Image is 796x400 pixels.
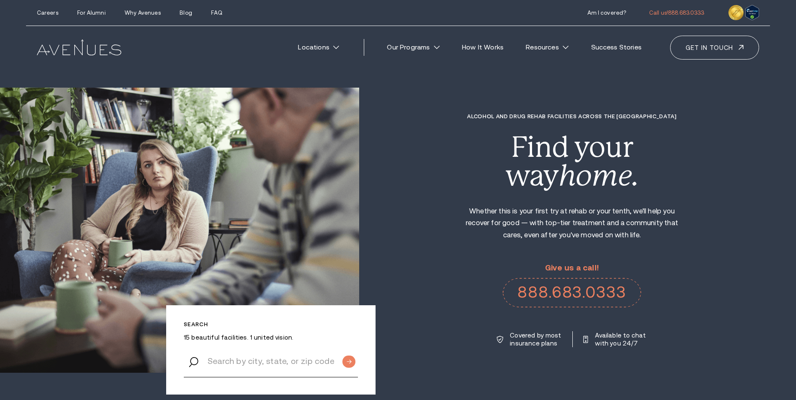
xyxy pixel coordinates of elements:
p: Available to chat with you 24/7 [595,331,647,347]
a: Call us!888.683.0333 [649,10,705,16]
a: Careers [37,10,58,16]
div: Find your way [457,133,686,190]
a: For Alumni [77,10,105,16]
a: Covered by most insurance plans [497,331,562,347]
p: 15 beautiful facilities. 1 united vision. [184,333,358,341]
span: 888.683.0333 [668,10,705,16]
p: Give us a call! [503,264,641,273]
img: Verify Approval for www.avenuesrecovery.com [745,5,759,20]
a: Resources [517,38,577,57]
a: Available to chat with you 24/7 [583,331,647,347]
p: Covered by most insurance plans [510,331,562,347]
a: How It Works [454,38,512,57]
h1: Alcohol and Drug Rehab Facilities across the [GEOGRAPHIC_DATA] [457,113,686,119]
a: Success Stories [582,38,650,57]
a: Locations [290,38,348,57]
a: Verify LegitScript Approval for www.avenuesrecovery.com [745,8,759,16]
a: Why Avenues [125,10,160,16]
input: Submit [342,356,355,368]
a: FAQ [211,10,222,16]
a: 888.683.0333 [503,278,641,307]
i: home. [559,159,639,192]
input: Search by city, state, or zip code [184,345,358,377]
a: Our Programs [378,38,448,57]
p: Search [184,321,358,327]
a: Blog [180,10,192,16]
a: Am I covered? [587,10,626,16]
p: Whether this is your first try at rehab or your tenth, we'll help you recover for good — with top... [457,205,686,242]
a: Get in touch [670,36,759,60]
